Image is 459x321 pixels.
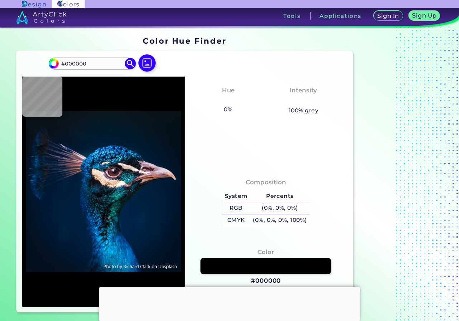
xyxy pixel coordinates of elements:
a: Sign In [374,11,403,21]
h5: Sign In [377,13,399,19]
h3: Tools [283,13,301,19]
img: img_pavlin.jpg [26,80,181,303]
h5: RGB [222,202,250,214]
h5: CMYK [222,214,250,226]
h4: Composition [246,177,286,188]
h5: 100% grey [289,106,318,115]
h5: (0%, 0%, 0%) [250,202,309,214]
input: type color.. [59,59,126,68]
h3: None [292,96,316,105]
a: Sign Up [409,11,440,21]
img: icon search [125,58,136,69]
img: icon picture [138,54,156,72]
h5: 0% [221,105,235,114]
h5: System [222,190,250,202]
h5: Percents [250,190,309,202]
h5: (0%, 0%, 0%, 100%) [250,214,309,226]
h3: #000000 [251,277,281,285]
h4: Intensity [290,85,317,96]
h1: Color Hue Finder [143,35,226,46]
h5: Sign Up [412,13,436,18]
h4: Color [257,247,274,257]
h3: None [216,96,240,105]
img: logo_artyclick_colors_white.svg [16,11,67,24]
iframe: Advertisement [99,287,360,319]
img: ArtyClick Design logo [22,1,46,8]
h4: Hue [222,85,235,96]
iframe: Advertisement [356,34,445,315]
h3: Applications [320,13,361,19]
